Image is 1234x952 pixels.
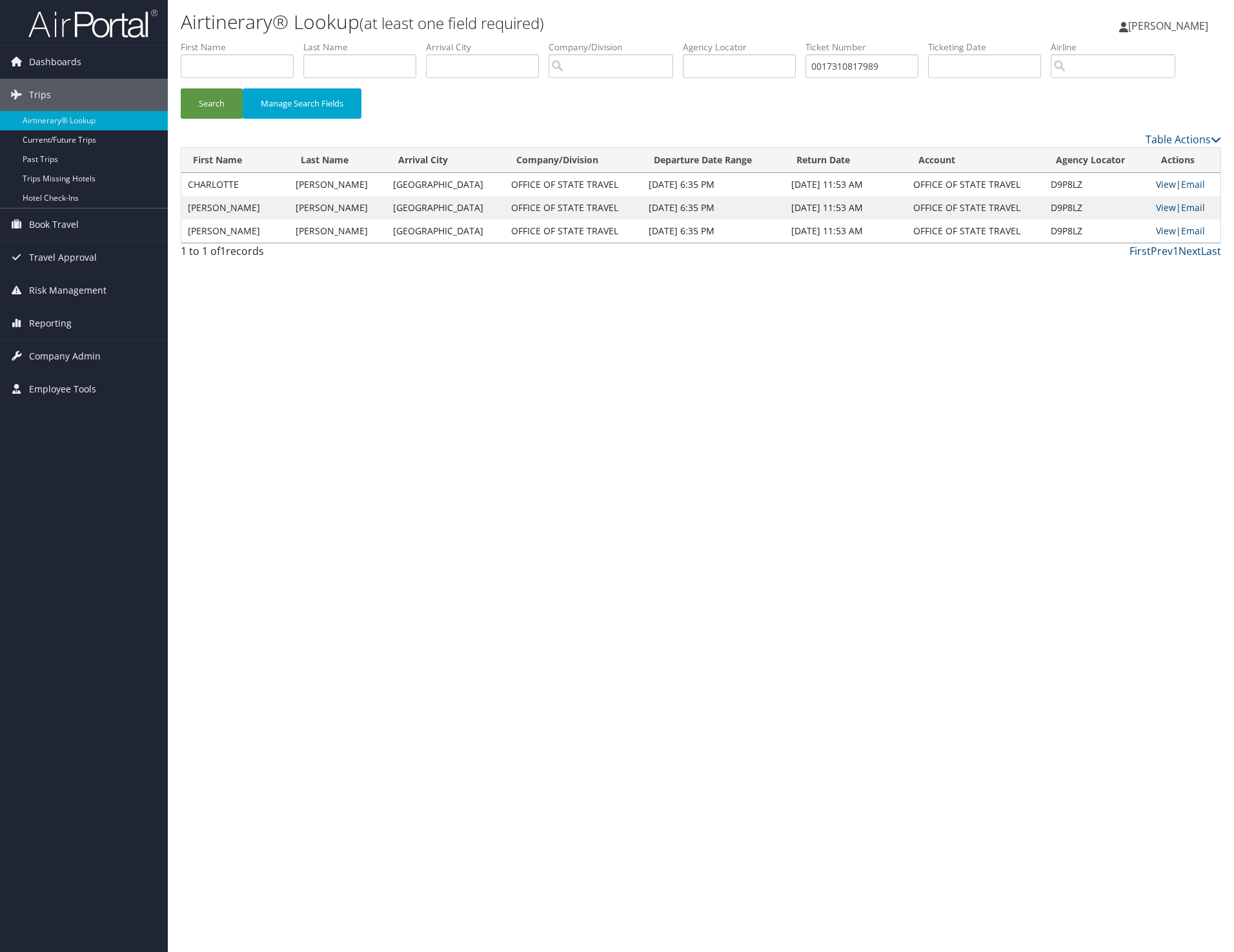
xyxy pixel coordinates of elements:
[1149,148,1220,173] th: Actions
[181,148,289,173] th: First Name: activate to sort column ascending
[549,41,683,54] label: Company/Division
[907,148,1044,173] th: Account: activate to sort column ascending
[387,148,505,173] th: Arrival City: activate to sort column ascending
[1149,173,1220,196] td: |
[181,8,875,35] h1: Airtinerary® Lookup
[220,244,226,258] span: 1
[928,41,1051,54] label: Ticketing Date
[29,79,51,111] span: Trips
[426,41,549,54] label: Arrival City
[505,196,642,219] td: OFFICE OF STATE TRAVEL
[1128,19,1208,33] span: [PERSON_NAME]
[181,243,427,265] div: 1 to 1 of records
[805,41,928,54] label: Ticket Number
[1156,201,1176,214] a: View
[1156,178,1176,190] a: View
[785,173,907,196] td: [DATE] 11:53 AM
[181,173,289,196] td: CHARLOTTE
[1044,173,1150,196] td: D9P8LZ
[1129,244,1151,258] a: First
[1181,178,1205,190] a: Email
[29,307,72,339] span: Reporting
[907,219,1044,243] td: OFFICE OF STATE TRAVEL
[1201,244,1221,258] a: Last
[29,46,81,78] span: Dashboards
[289,173,387,196] td: [PERSON_NAME]
[289,148,387,173] th: Last Name: activate to sort column ascending
[29,208,79,241] span: Book Travel
[1181,201,1205,214] a: Email
[181,41,303,54] label: First Name
[289,219,387,243] td: [PERSON_NAME]
[907,196,1044,219] td: OFFICE OF STATE TRAVEL
[642,196,785,219] td: [DATE] 6:35 PM
[642,219,785,243] td: [DATE] 6:35 PM
[505,219,642,243] td: OFFICE OF STATE TRAVEL
[1044,148,1150,173] th: Agency Locator: activate to sort column ascending
[1044,219,1150,243] td: D9P8LZ
[1119,6,1221,45] a: [PERSON_NAME]
[181,88,243,119] button: Search
[359,12,544,34] small: (at least one field required)
[29,373,96,405] span: Employee Tools
[785,196,907,219] td: [DATE] 11:53 AM
[1181,225,1205,237] a: Email
[1044,196,1150,219] td: D9P8LZ
[29,340,101,372] span: Company Admin
[1178,244,1201,258] a: Next
[28,8,157,39] img: airportal-logo.png
[1156,225,1176,237] a: View
[785,148,907,173] th: Return Date: activate to sort column ascending
[29,241,97,274] span: Travel Approval
[387,173,505,196] td: [GEOGRAPHIC_DATA]
[1173,244,1178,258] a: 1
[907,173,1044,196] td: OFFICE OF STATE TRAVEL
[683,41,805,54] label: Agency Locator
[243,88,361,119] button: Manage Search Fields
[289,196,387,219] td: [PERSON_NAME]
[1146,132,1221,147] a: Table Actions
[303,41,426,54] label: Last Name
[181,196,289,219] td: [PERSON_NAME]
[642,173,785,196] td: [DATE] 6:35 PM
[181,219,289,243] td: [PERSON_NAME]
[29,274,106,307] span: Risk Management
[642,148,785,173] th: Departure Date Range: activate to sort column ascending
[387,196,505,219] td: [GEOGRAPHIC_DATA]
[1149,196,1220,219] td: |
[505,148,642,173] th: Company/Division
[1051,41,1185,54] label: Airline
[1151,244,1173,258] a: Prev
[505,173,642,196] td: OFFICE OF STATE TRAVEL
[785,219,907,243] td: [DATE] 11:53 AM
[387,219,505,243] td: [GEOGRAPHIC_DATA]
[1149,219,1220,243] td: |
